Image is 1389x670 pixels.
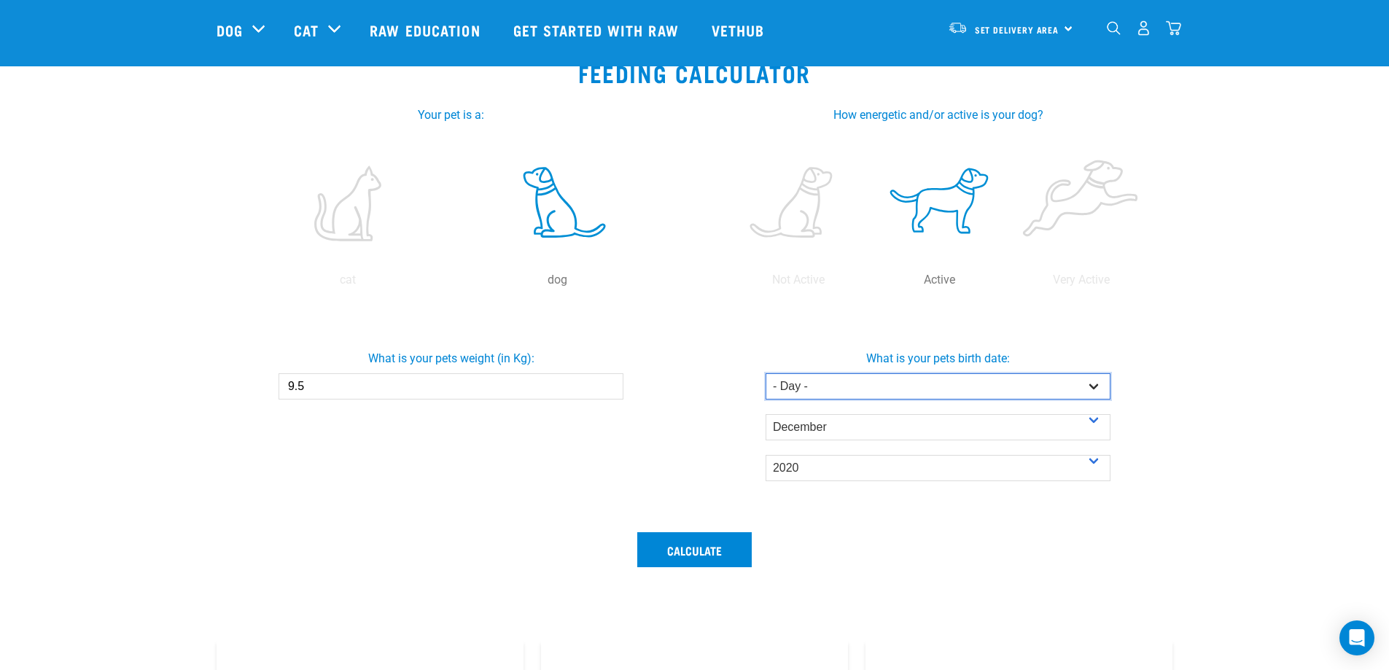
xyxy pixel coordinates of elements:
h2: Feeding Calculator [17,60,1372,86]
button: Calculate [637,532,752,567]
a: Vethub [697,1,783,59]
img: home-icon@2x.png [1166,20,1181,36]
a: Cat [294,19,319,41]
img: van-moving.png [948,21,968,34]
span: Set Delivery Area [975,27,1059,32]
p: Not Active [731,271,866,289]
label: Your pet is a: [225,106,677,124]
p: Very Active [1013,271,1149,289]
a: Get started with Raw [499,1,697,59]
a: Raw Education [355,1,498,59]
label: What is your pets birth date: [692,350,1185,367]
img: home-icon-1@2x.png [1107,21,1121,35]
div: Open Intercom Messenger [1339,620,1374,655]
label: What is your pets weight (in Kg): [205,350,698,367]
a: Dog [217,19,243,41]
p: cat [246,271,450,289]
label: How energetic and/or active is your dog? [712,106,1164,124]
img: user.png [1136,20,1151,36]
p: Active [872,271,1008,289]
p: dog [456,271,659,289]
